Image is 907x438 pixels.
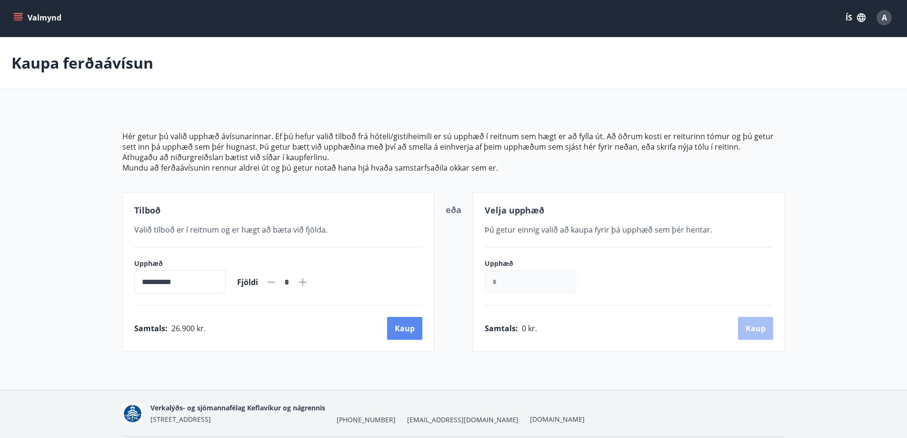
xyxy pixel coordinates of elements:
[485,204,544,216] span: Velja upphæð
[134,204,160,216] span: Tilboð
[873,6,896,29] button: A
[11,52,153,73] p: Kaupa ferðaávísun
[407,415,518,425] span: [EMAIL_ADDRESS][DOMAIN_NAME]
[134,224,328,235] span: Valið tilboð er í reitnum og er hægt að bæta við fjölda.
[485,259,586,268] label: Upphæð
[122,152,329,163] span: Athugaðu að niðurgreiðslan bætist við síðar í kaupferlinu.
[122,403,143,424] img: 1uahwJ64BIZ2AgQfJvOJ7GgoDkZaoiombvoNATvz.jpeg
[171,323,206,334] span: 26.900 kr.
[150,403,325,412] span: Verkalýðs- og sjómannafélag Keflavíkur og nágrennis
[387,317,422,340] button: Kaup
[530,415,585,424] a: [DOMAIN_NAME]
[122,163,498,173] span: Mundu að ferðaávísunin rennur aldrei út og þú getur notað hana hjá hvaða samstarfsaðila okkar sem...
[337,415,396,425] span: [PHONE_NUMBER]
[840,9,871,26] button: ÍS
[485,323,518,334] span: Samtals :
[237,277,258,287] span: Fjöldi
[11,9,65,26] button: menu
[134,323,168,334] span: Samtals :
[485,224,712,235] span: Þú getur einnig valið að kaupa fyrir þá upphæð sem þér hentar.
[134,259,226,268] label: Upphæð
[522,323,537,334] span: 0 kr.
[882,12,887,23] span: A
[150,415,211,424] span: [STREET_ADDRESS]
[122,131,774,152] span: Hér getur þú valið upphæð ávísunarinnar. Ef þú hefur valið tilboð frá hóteli/gistiheimili er sú u...
[446,204,461,215] span: eða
